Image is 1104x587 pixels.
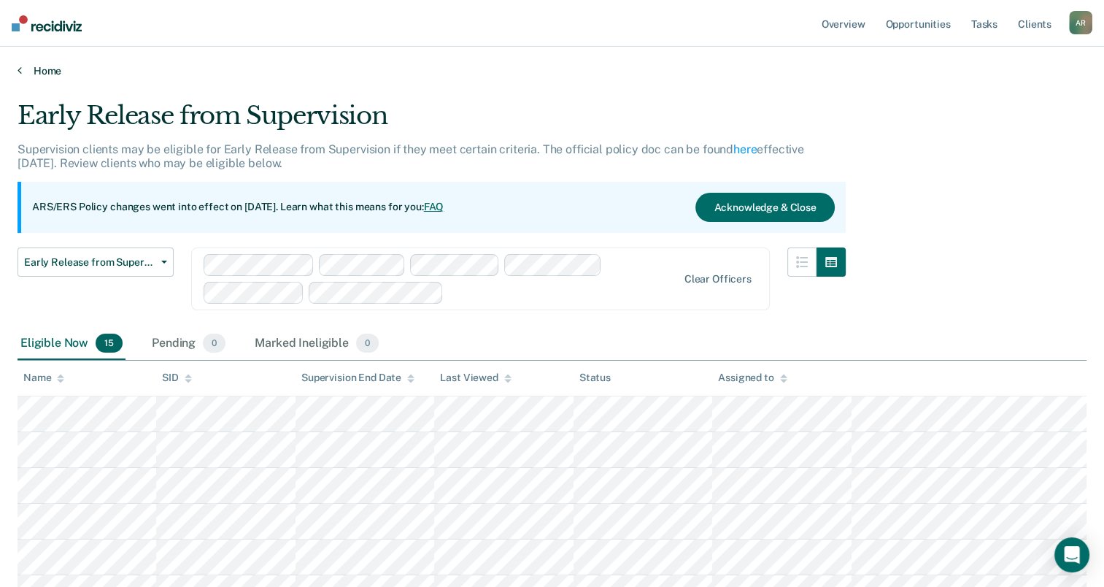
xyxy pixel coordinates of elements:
[1069,11,1092,34] button: AR
[18,328,126,360] div: Eligible Now15
[252,328,382,360] div: Marked Ineligible0
[695,193,834,222] button: Acknowledge & Close
[1054,537,1089,572] div: Open Intercom Messenger
[424,201,444,212] a: FAQ
[684,273,752,285] div: Clear officers
[733,142,757,156] a: here
[18,64,1086,77] a: Home
[12,15,82,31] img: Recidiviz
[356,334,379,353] span: 0
[149,328,228,360] div: Pending0
[18,248,174,277] button: Early Release from Supervision
[18,142,804,170] p: Supervision clients may be eligible for Early Release from Supervision if they meet certain crite...
[162,372,192,384] div: SID
[24,256,155,269] span: Early Release from Supervision
[1069,11,1092,34] div: A R
[96,334,123,353] span: 15
[32,200,444,215] p: ARS/ERS Policy changes went into effect on [DATE]. Learn what this means for you:
[23,372,64,384] div: Name
[203,334,225,353] span: 0
[579,372,611,384] div: Status
[440,372,511,384] div: Last Viewed
[18,101,846,142] div: Early Release from Supervision
[301,372,414,384] div: Supervision End Date
[718,372,787,384] div: Assigned to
